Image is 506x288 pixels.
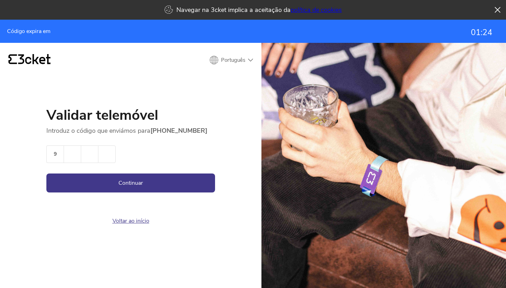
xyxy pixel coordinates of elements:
[46,174,215,192] button: Continuar
[471,28,492,37] div: 01:24
[46,108,215,126] h1: Validar telemóvel
[7,28,51,34] span: Código expira em
[112,217,149,225] a: Voltar ao início
[8,54,17,64] g: {' '}
[150,126,207,135] strong: [PHONE_NUMBER]
[176,6,342,14] p: Navegar na 3cket implica a aceitação da
[291,6,342,14] a: política de cookies
[8,54,51,66] a: {' '}
[46,126,215,135] p: Introduz o código que enviámos para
